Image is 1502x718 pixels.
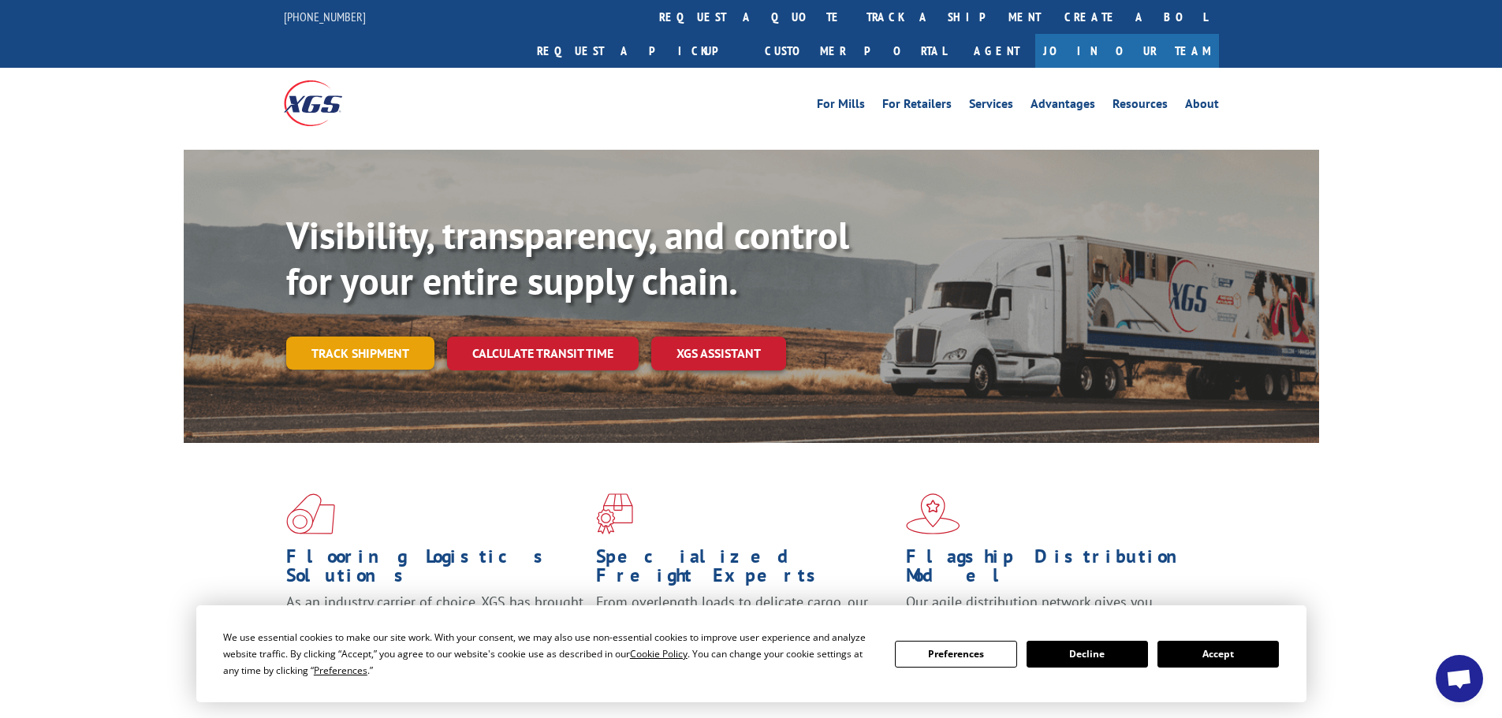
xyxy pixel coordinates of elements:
a: About [1185,98,1219,115]
a: XGS ASSISTANT [651,337,786,370]
a: Advantages [1031,98,1095,115]
span: Our agile distribution network gives you nationwide inventory management on demand. [906,593,1196,630]
a: Track shipment [286,337,434,370]
h1: Flagship Distribution Model [906,547,1204,593]
h1: Specialized Freight Experts [596,547,894,593]
a: [PHONE_NUMBER] [284,9,366,24]
a: For Retailers [882,98,952,115]
button: Decline [1027,641,1148,668]
a: For Mills [817,98,865,115]
h1: Flooring Logistics Solutions [286,547,584,593]
a: Agent [958,34,1035,68]
button: Accept [1157,641,1279,668]
span: Preferences [314,664,367,677]
div: We use essential cookies to make our site work. With your consent, we may also use non-essential ... [223,629,876,679]
div: Cookie Consent Prompt [196,605,1306,702]
button: Preferences [895,641,1016,668]
span: Cookie Policy [630,647,688,660]
a: Services [969,98,1013,115]
a: Calculate transit time [447,337,639,370]
a: Request a pickup [525,34,753,68]
b: Visibility, transparency, and control for your entire supply chain. [286,210,849,305]
img: xgs-icon-total-supply-chain-intelligence-red [286,493,335,534]
a: Join Our Team [1035,34,1219,68]
a: Customer Portal [753,34,958,68]
div: Open chat [1436,655,1483,702]
img: xgs-icon-flagship-distribution-model-red [906,493,960,534]
a: Resources [1113,98,1168,115]
span: As an industry carrier of choice, XGS has brought innovation and dedication to flooring logistics... [286,593,583,649]
img: xgs-icon-focused-on-flooring-red [596,493,633,534]
p: From overlength loads to delicate cargo, our experienced staff knows the best way to move your fr... [596,593,894,663]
